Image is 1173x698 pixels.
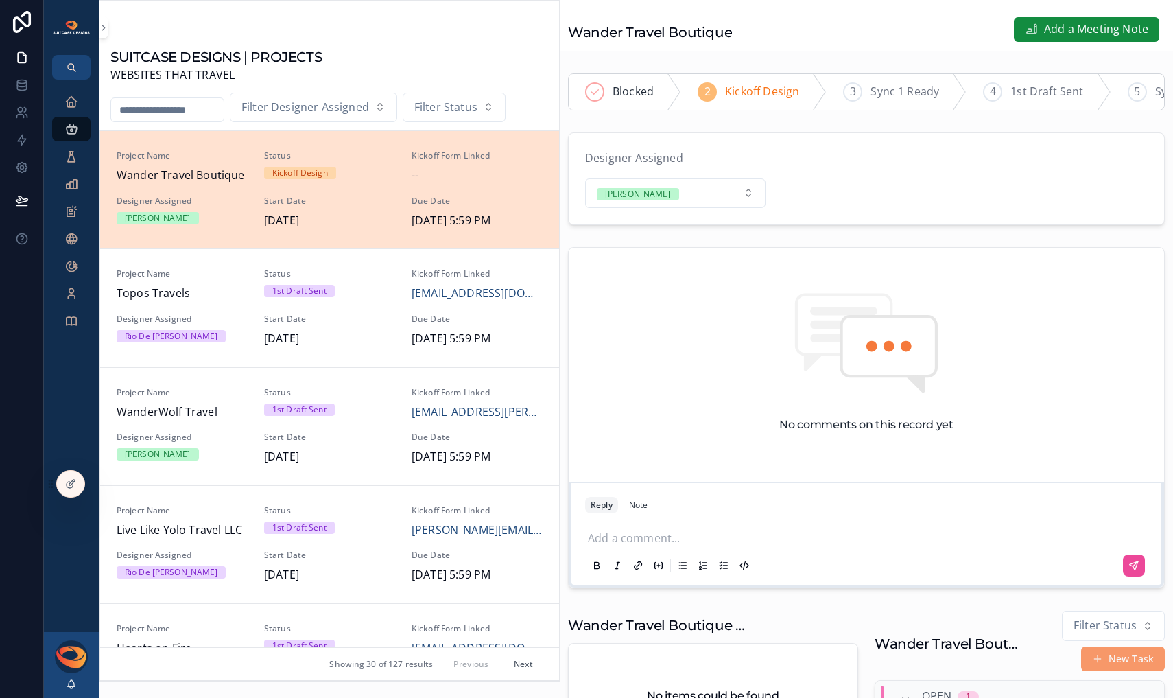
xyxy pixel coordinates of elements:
span: Status [264,387,395,398]
button: New Task [1081,647,1165,671]
div: Kickoff Design [272,167,328,179]
span: Kickoff Form Linked [412,387,543,398]
span: 4 [990,83,996,101]
span: [DATE] [264,566,395,584]
span: WEBSITES THAT TRAVEL [110,67,322,84]
div: Rio De [PERSON_NAME] [125,566,217,579]
span: Status [264,623,395,634]
span: [DATE] [264,212,395,230]
h1: Wander Travel Boutique [568,23,732,42]
span: Kickoff Form Linked [412,268,543,279]
button: Select Button [230,93,397,123]
button: Reply [585,497,618,513]
button: Note [624,497,653,513]
span: 1st Draft Sent [1010,83,1083,101]
span: WanderWolf Travel [117,404,248,421]
a: [EMAIL_ADDRESS][PERSON_NAME][DOMAIN_NAME] [412,404,543,421]
div: 1st Draft Sent [272,522,327,534]
a: Project NameTopos TravelsStatus1st Draft SentKickoff Form Linked[EMAIL_ADDRESS][DOMAIN_NAME]Desig... [100,248,559,367]
div: Rio De [PERSON_NAME] [125,330,217,342]
a: Project NameWanderWolf TravelStatus1st Draft SentKickoff Form Linked[EMAIL_ADDRESS][PERSON_NAME][... [100,367,559,485]
span: Designer Assigned [117,550,248,561]
span: Status [264,268,395,279]
span: Kickoff Form Linked [412,623,543,634]
img: App logo [52,20,91,35]
button: Select Button [1062,611,1165,641]
span: Kickoff Form Linked [412,505,543,516]
div: 1st Draft Sent [272,285,327,297]
span: Due Date [412,196,543,207]
span: Hearts on Fire Travel Adventures [117,640,248,675]
span: [DATE] 5:59 PM [412,330,543,348]
span: -- [412,167,418,185]
span: Kickoff Design [725,83,799,101]
h1: SUITCASE DESIGNS | PROJECTS [110,47,322,67]
span: Topos Travels [117,285,248,303]
span: Designer Assigned [117,314,248,325]
a: [PERSON_NAME][EMAIL_ADDRESS][DOMAIN_NAME] [412,522,543,539]
span: Kickoff Form Linked [412,150,543,161]
span: Start Date [264,432,395,443]
span: Blocked [613,83,654,101]
span: Designer Assigned [117,196,248,207]
span: Filter Status [1074,617,1137,635]
h1: Wander Travel Boutique Work Requests [568,616,755,635]
div: Note [629,500,648,511]
button: Add a Meeting Note [1014,17,1159,42]
span: Wander Travel Boutique [117,167,248,185]
div: [PERSON_NAME] [125,212,191,224]
span: Start Date [264,314,395,325]
a: [EMAIL_ADDRESS][DOMAIN_NAME] [412,640,543,658]
span: Due Date [412,432,543,443]
div: [PERSON_NAME] [125,448,191,461]
div: 1st Draft Sent [272,404,327,416]
span: Due Date [412,314,543,325]
span: Designer Assigned [117,432,248,443]
span: Project Name [117,150,248,161]
button: Select Button [403,93,506,123]
span: [DATE] 5:59 PM [412,448,543,466]
span: Status [264,505,395,516]
span: [DATE] 5:59 PM [412,212,543,230]
span: Sync 1 Ready [870,83,939,101]
span: Project Name [117,505,248,516]
h1: Wander Travel Boutique Tasks [875,634,1018,653]
span: 2 [704,83,711,101]
div: scrollable content [44,80,99,351]
span: Designer Assigned [585,150,683,165]
span: [DATE] 5:59 PM [412,566,543,584]
span: Due Date [412,550,543,561]
span: [DATE] [264,330,395,348]
span: Project Name [117,623,248,634]
div: 1st Draft Sent [272,640,327,652]
div: [PERSON_NAME] [605,188,671,200]
span: Project Name [117,268,248,279]
span: Filter Status [414,99,477,117]
span: [DATE] [264,448,395,466]
span: Start Date [264,196,395,207]
a: Project NameWander Travel BoutiqueStatusKickoff DesignKickoff Form Linked--Designer Assigned[PERS... [100,131,559,248]
a: Project NameLive Like Yolo Travel LLCStatus1st Draft SentKickoff Form Linked[PERSON_NAME][EMAIL_A... [100,485,559,603]
button: Next [504,653,543,675]
span: 3 [850,83,856,101]
a: [EMAIL_ADDRESS][DOMAIN_NAME] [412,285,543,303]
span: Status [264,150,395,161]
span: Start Date [264,550,395,561]
button: Select Button [585,178,766,209]
span: Add a Meeting Note [1044,21,1148,38]
span: Filter Designer Assigned [241,99,369,117]
span: 5 [1134,83,1140,101]
span: Project Name [117,387,248,398]
span: Showing 30 of 127 results [329,659,433,670]
span: Live Like Yolo Travel LLC [117,522,248,539]
h2: No comments on this record yet [779,417,953,433]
